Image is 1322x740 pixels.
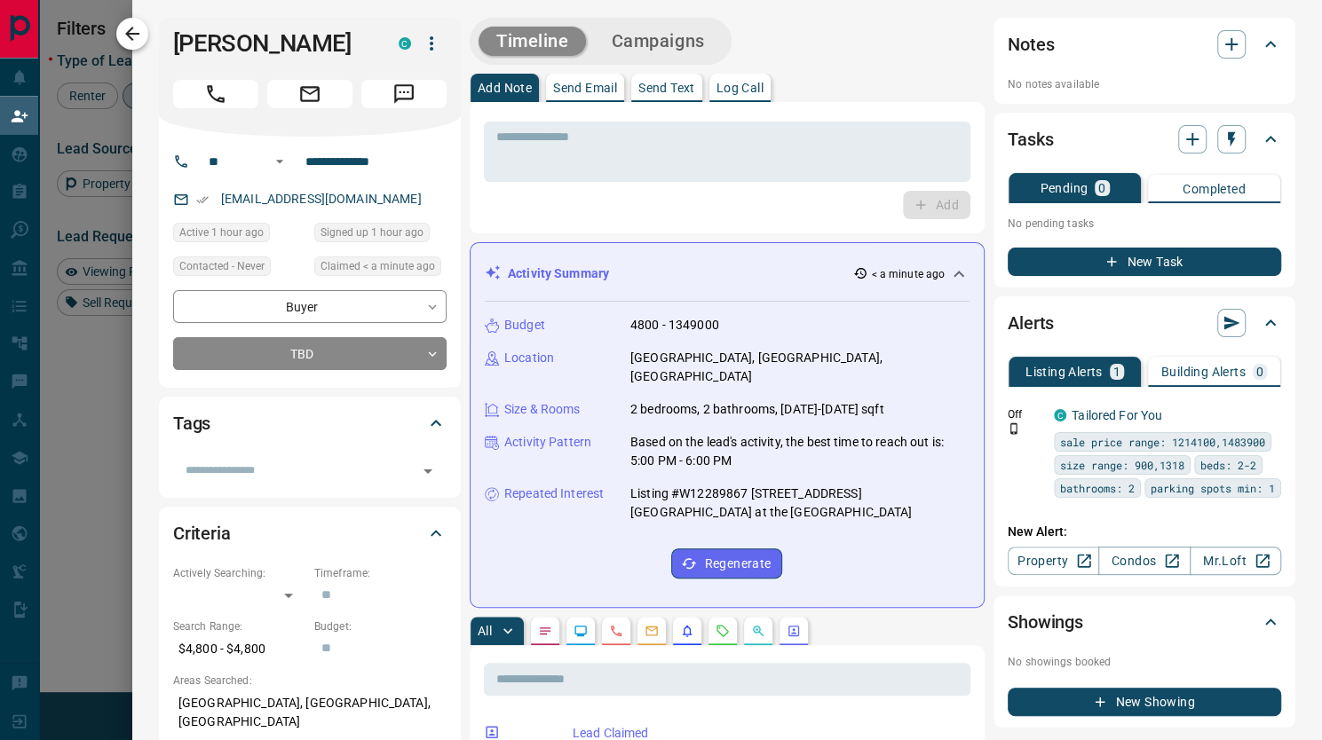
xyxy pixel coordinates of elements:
[630,400,884,419] p: 2 bedrooms, 2 bathrooms, [DATE]-[DATE] sqft
[1183,183,1246,195] p: Completed
[478,625,492,637] p: All
[716,624,730,638] svg: Requests
[1200,456,1256,474] span: beds: 2-2
[173,512,447,555] div: Criteria
[314,256,447,281] div: Tue Aug 12 2025
[1008,547,1099,575] a: Property
[553,82,617,94] p: Send Email
[221,192,422,206] a: [EMAIL_ADDRESS][DOMAIN_NAME]
[1008,118,1281,161] div: Tasks
[1151,479,1275,497] span: parking spots min: 1
[671,548,782,579] button: Regenerate
[416,459,440,484] button: Open
[173,409,210,437] h2: Tags
[1008,210,1281,237] p: No pending tasks
[1060,479,1135,497] span: bathrooms: 2
[1008,309,1054,337] h2: Alerts
[630,349,970,386] p: [GEOGRAPHIC_DATA], [GEOGRAPHIC_DATA], [GEOGRAPHIC_DATA]
[751,624,765,638] svg: Opportunities
[1098,547,1190,575] a: Condos
[1008,302,1281,344] div: Alerts
[645,624,659,638] svg: Emails
[609,624,623,638] svg: Calls
[1161,366,1246,378] p: Building Alerts
[538,624,552,638] svg: Notes
[1008,248,1281,276] button: New Task
[173,80,258,108] span: Call
[1190,547,1281,575] a: Mr.Loft
[680,624,694,638] svg: Listing Alerts
[479,27,587,56] button: Timeline
[173,565,305,581] p: Actively Searching:
[361,80,447,108] span: Message
[173,337,447,370] div: TBD
[1008,654,1281,670] p: No showings booked
[173,519,231,547] h2: Criteria
[1008,601,1281,643] div: Showings
[1008,523,1281,541] p: New Alert:
[267,80,352,108] span: Email
[1113,366,1120,378] p: 1
[630,484,970,522] p: Listing #W12289867 [STREET_ADDRESS][GEOGRAPHIC_DATA] at the [GEOGRAPHIC_DATA]
[1060,456,1184,474] span: size range: 900,1318
[574,624,588,638] svg: Lead Browsing Activity
[321,257,435,275] span: Claimed < a minute ago
[314,618,447,634] p: Budget:
[504,349,554,367] p: Location
[173,402,447,445] div: Tags
[638,82,695,94] p: Send Text
[1008,23,1281,66] div: Notes
[399,37,411,50] div: condos.ca
[1072,408,1162,422] a: Tailored For You
[173,673,447,689] p: Areas Searched:
[173,223,305,248] div: Tue Aug 12 2025
[593,27,722,56] button: Campaigns
[1256,366,1263,378] p: 0
[1008,406,1043,422] p: Off
[504,400,581,419] p: Size & Rooms
[1040,182,1088,194] p: Pending
[485,257,970,290] div: Activity Summary< a minute ago
[1008,688,1281,716] button: New Showing
[787,624,801,638] svg: Agent Actions
[179,224,264,241] span: Active 1 hour ago
[1054,409,1066,421] div: condos.ca
[1008,422,1020,435] svg: Push Notification Only
[1008,76,1281,92] p: No notes available
[1008,30,1054,59] h2: Notes
[1008,125,1053,154] h2: Tasks
[173,29,372,58] h1: [PERSON_NAME]
[504,484,604,503] p: Repeated Interest
[269,151,290,172] button: Open
[314,565,447,581] p: Timeframe:
[173,689,447,736] p: [GEOGRAPHIC_DATA], [GEOGRAPHIC_DATA], [GEOGRAPHIC_DATA]
[1008,608,1083,636] h2: Showings
[321,224,424,241] span: Signed up 1 hour ago
[504,316,545,335] p: Budget
[508,264,609,283] p: Activity Summary
[630,316,719,335] p: 4800 - 1349000
[504,433,591,452] p: Activity Pattern
[1098,182,1105,194] p: 0
[478,82,532,94] p: Add Note
[1025,366,1103,378] p: Listing Alerts
[871,266,945,282] p: < a minute ago
[630,433,970,470] p: Based on the lead's activity, the best time to reach out is: 5:00 PM - 6:00 PM
[314,223,447,248] div: Tue Aug 12 2025
[173,290,447,323] div: Buyer
[196,193,209,206] svg: Email Verified
[1060,433,1265,451] span: sale price range: 1214100,1483900
[179,257,265,275] span: Contacted - Never
[173,634,305,664] p: $4,800 - $4,800
[716,82,764,94] p: Log Call
[173,618,305,634] p: Search Range:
